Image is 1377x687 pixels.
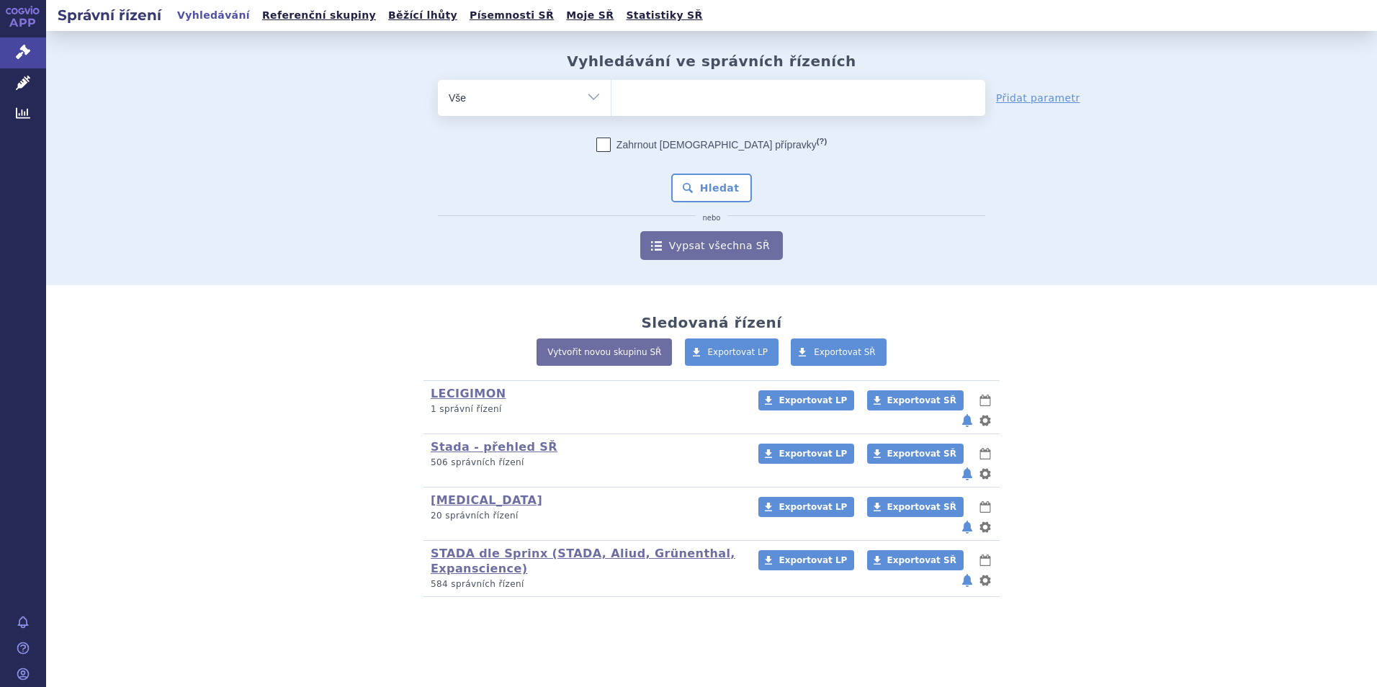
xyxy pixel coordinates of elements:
[978,445,992,462] button: lhůty
[431,578,740,591] p: 584 správních řízení
[696,214,728,223] i: nebo
[708,347,768,357] span: Exportovat LP
[431,510,740,522] p: 20 správních řízení
[887,502,956,512] span: Exportovat SŘ
[978,552,992,569] button: lhůty
[978,465,992,482] button: nastavení
[996,91,1080,105] a: Přidat parametr
[978,572,992,589] button: nastavení
[431,493,542,507] a: [MEDICAL_DATA]
[791,338,887,366] a: Exportovat SŘ
[431,403,740,416] p: 1 správní řízení
[431,547,735,575] a: STADA dle Sprinx (STADA, Aliud, Grünenthal, Expanscience)
[758,390,854,410] a: Exportovat LP
[867,444,964,464] a: Exportovat SŘ
[978,412,992,429] button: nastavení
[258,6,380,25] a: Referenční skupiny
[622,6,707,25] a: Statistiky SŘ
[887,449,956,459] span: Exportovat SŘ
[867,550,964,570] a: Exportovat SŘ
[46,5,173,25] h2: Správní řízení
[779,555,847,565] span: Exportovat LP
[978,498,992,516] button: lhůty
[758,550,854,570] a: Exportovat LP
[779,449,847,459] span: Exportovat LP
[960,518,974,536] button: notifikace
[887,555,956,565] span: Exportovat SŘ
[537,338,672,366] a: Vytvořit novou skupinu SŘ
[465,6,558,25] a: Písemnosti SŘ
[384,6,462,25] a: Běžící lhůty
[173,6,254,25] a: Vyhledávání
[887,395,956,405] span: Exportovat SŘ
[431,387,506,400] a: LECIGIMON
[596,138,827,152] label: Zahrnout [DEMOGRAPHIC_DATA] přípravky
[978,518,992,536] button: nastavení
[779,395,847,405] span: Exportovat LP
[431,457,740,469] p: 506 správních řízení
[562,6,618,25] a: Moje SŘ
[978,392,992,409] button: lhůty
[779,502,847,512] span: Exportovat LP
[431,440,557,454] a: Stada - přehled SŘ
[960,412,974,429] button: notifikace
[567,53,856,70] h2: Vyhledávání ve správních řízeních
[758,497,854,517] a: Exportovat LP
[685,338,779,366] a: Exportovat LP
[758,444,854,464] a: Exportovat LP
[960,465,974,482] button: notifikace
[867,497,964,517] a: Exportovat SŘ
[960,572,974,589] button: notifikace
[817,137,827,146] abbr: (?)
[641,314,781,331] h2: Sledovaná řízení
[867,390,964,410] a: Exportovat SŘ
[814,347,876,357] span: Exportovat SŘ
[640,231,783,260] a: Vypsat všechna SŘ
[671,174,753,202] button: Hledat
